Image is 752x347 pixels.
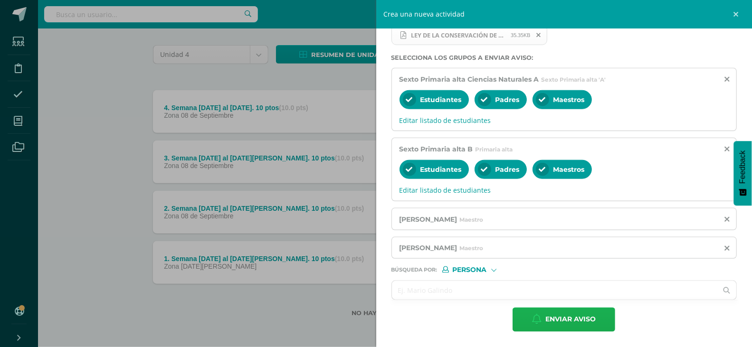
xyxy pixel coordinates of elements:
[420,95,462,104] span: Estudiantes
[400,244,457,252] span: [PERSON_NAME]
[453,267,487,272] span: Persona
[400,186,729,195] span: Editar listado de estudiantes
[400,116,729,125] span: Editar listado de estudiantes
[406,31,511,39] span: LEY DE LA CONSERVACIÓN DE LA ENERGÍA.pdf
[400,75,539,84] span: Sexto Primaria alta Ciencias Naturales A
[400,145,473,153] span: Sexto Primaria alta B
[442,266,514,273] div: [object Object]
[553,95,585,104] span: Maestros
[420,165,462,174] span: Estudiantes
[476,146,513,153] span: Primaria alta
[513,308,615,332] button: Enviar aviso
[739,150,747,184] span: Feedback
[460,216,484,223] span: Maestro
[392,281,718,300] input: Ej. Mario Galindo
[391,267,438,272] span: Búsqueda por :
[495,165,520,174] span: Padres
[391,25,548,46] span: LEY DE LA CONSERVACIÓN DE LA ENERGÍA.pdf
[553,165,585,174] span: Maestros
[542,76,606,83] span: Sexto Primaria alta 'A'
[531,30,547,40] span: Remover archivo
[391,54,737,61] label: Selecciona los grupos a enviar aviso :
[511,31,530,38] span: 35.35KB
[734,141,752,206] button: Feedback - Mostrar encuesta
[495,95,520,104] span: Padres
[545,308,596,331] span: Enviar aviso
[460,244,484,252] span: Maestro
[400,215,457,224] span: [PERSON_NAME]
